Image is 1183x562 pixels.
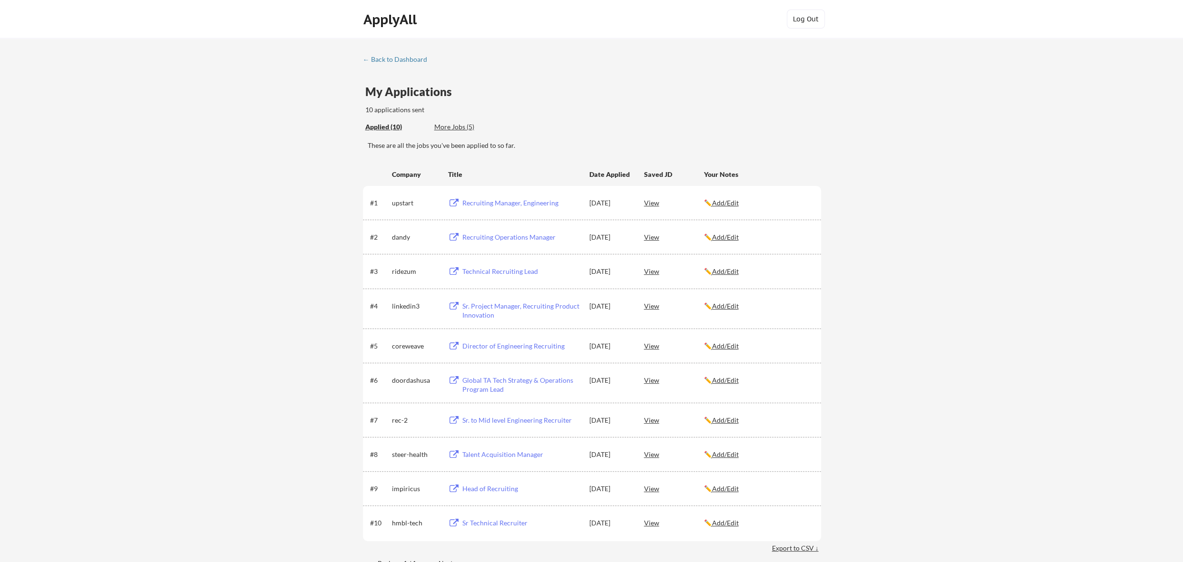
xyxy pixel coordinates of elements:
[365,105,549,115] div: 10 applications sent
[363,56,434,65] a: ← Back to Dashboard
[704,416,812,425] div: ✏️
[712,376,739,384] u: Add/Edit
[370,484,389,494] div: #9
[589,170,631,179] div: Date Applied
[392,198,440,208] div: upstart
[644,228,704,245] div: View
[589,301,631,311] div: [DATE]
[704,198,812,208] div: ✏️
[712,342,739,350] u: Add/Edit
[644,371,704,388] div: View
[644,411,704,428] div: View
[434,122,504,132] div: These are job applications we think you'd be a good fit for, but couldn't apply you to automatica...
[644,480,704,497] div: View
[704,450,812,459] div: ✏️
[787,10,825,29] button: Log Out
[370,376,389,385] div: #6
[589,233,631,242] div: [DATE]
[462,233,580,242] div: Recruiting Operations Manager
[365,122,427,132] div: Applied (10)
[392,170,440,179] div: Company
[589,450,631,459] div: [DATE]
[712,302,739,310] u: Add/Edit
[392,484,440,494] div: impiricus
[712,519,739,527] u: Add/Edit
[365,86,460,97] div: My Applications
[434,122,504,132] div: More Jobs (5)
[644,297,704,314] div: View
[392,267,440,276] div: ridezum
[462,450,580,459] div: Talent Acquisition Manager
[712,233,739,241] u: Add/Edit
[392,301,440,311] div: linkedin3
[392,233,440,242] div: dandy
[644,337,704,354] div: View
[712,450,739,458] u: Add/Edit
[392,450,440,459] div: steer-health
[712,416,739,424] u: Add/Edit
[370,233,389,242] div: #2
[448,170,580,179] div: Title
[370,198,389,208] div: #1
[704,233,812,242] div: ✏️
[363,56,434,63] div: ← Back to Dashboard
[644,514,704,531] div: View
[712,484,739,493] u: Add/Edit
[392,416,440,425] div: rec-2
[363,11,420,28] div: ApplyAll
[712,267,739,275] u: Add/Edit
[644,194,704,211] div: View
[644,446,704,463] div: View
[462,416,580,425] div: Sr. to Mid level Engineering Recruiter
[704,518,812,528] div: ✏️
[589,484,631,494] div: [DATE]
[370,341,389,351] div: #5
[370,450,389,459] div: #8
[704,484,812,494] div: ✏️
[704,341,812,351] div: ✏️
[772,543,821,553] div: Export to CSV ↓
[462,376,580,394] div: Global TA Tech Strategy & Operations Program Lead
[589,416,631,425] div: [DATE]
[589,198,631,208] div: [DATE]
[370,267,389,276] div: #3
[462,518,580,528] div: Sr Technical Recruiter
[589,267,631,276] div: [DATE]
[462,341,580,351] div: Director of Engineering Recruiting
[370,518,389,528] div: #10
[704,267,812,276] div: ✏️
[589,376,631,385] div: [DATE]
[704,301,812,311] div: ✏️
[462,301,580,320] div: Sr. Project Manager, Recruiting Product Innovation
[370,301,389,311] div: #4
[462,484,580,494] div: Head of Recruiting
[392,518,440,528] div: hmbl-tech
[368,141,821,150] div: These are all the jobs you've been applied to so far.
[392,376,440,385] div: doordashusa
[589,341,631,351] div: [DATE]
[392,341,440,351] div: coreweave
[704,170,812,179] div: Your Notes
[462,198,580,208] div: Recruiting Manager, Engineering
[365,122,427,132] div: These are all the jobs you've been applied to so far.
[589,518,631,528] div: [DATE]
[462,267,580,276] div: Technical Recruiting Lead
[644,165,704,183] div: Saved JD
[704,376,812,385] div: ✏️
[370,416,389,425] div: #7
[712,199,739,207] u: Add/Edit
[644,262,704,280] div: View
